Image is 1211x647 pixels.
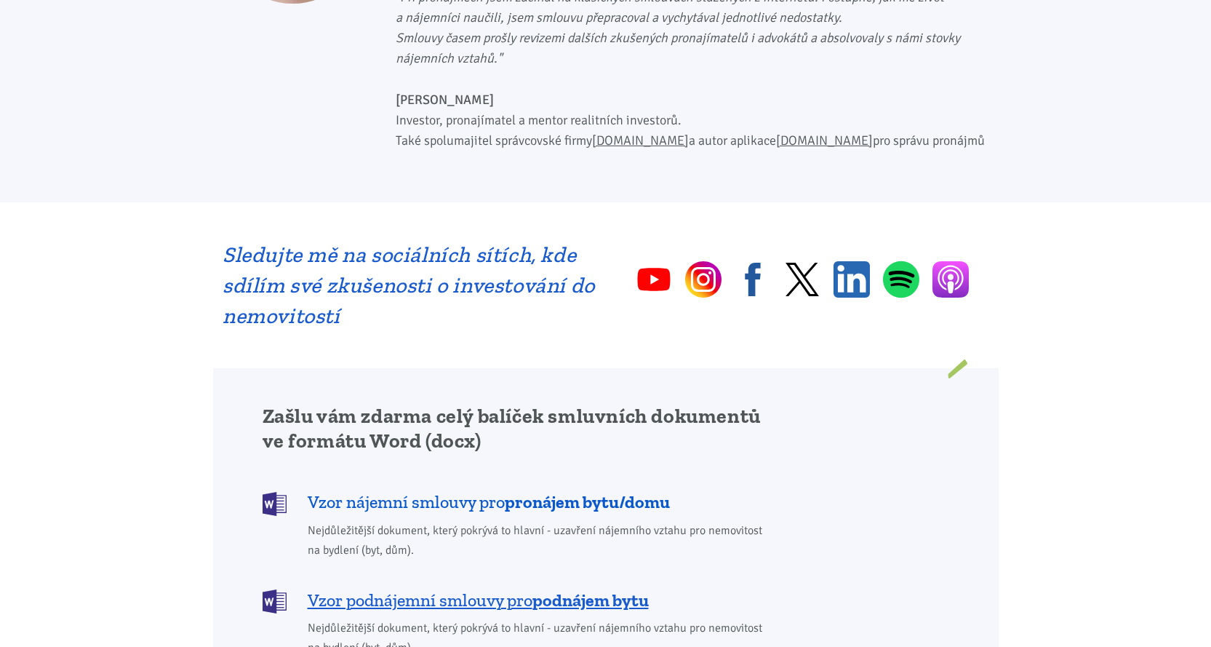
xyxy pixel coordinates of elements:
[532,590,649,611] b: podnájem bytu
[308,521,772,560] span: Nejdůležitější dokument, který pokrývá to hlavní - uzavření nájemního vztahu pro nemovitost na by...
[263,491,772,515] a: Vzor nájemní smlouvy propronájem bytu/domu
[263,492,287,516] img: DOCX (Word)
[263,588,772,612] a: Vzor podnájemní smlouvy propodnájem bytu
[636,261,672,298] a: YouTube
[308,589,649,612] span: Vzor podnájemní smlouvy pro
[784,261,820,298] a: Twitter
[308,491,670,514] span: Vzor nájemní smlouvy pro
[685,261,722,298] a: Instagram
[932,261,969,298] a: Apple Podcasts
[263,404,772,453] h2: Zašlu vám zdarma celý balíček smluvních dokumentů ve formátu Word (docx)
[223,239,596,331] h2: Sledujte mě na sociálních sítích, kde sdílím své zkušenosti o investování do nemovitostí
[735,261,771,298] a: Facebook
[263,590,287,614] img: DOCX (Word)
[883,261,919,298] a: Spotify
[592,132,689,148] a: [DOMAIN_NAME]
[834,261,870,298] a: Linkedin
[396,92,494,108] b: [PERSON_NAME]
[396,90,988,151] p: Investor, pronajímatel a mentor realitních investorů. Také spolumajitel správcovské firmy a autor...
[505,491,670,512] b: pronájem bytu/domu
[776,132,873,148] a: [DOMAIN_NAME]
